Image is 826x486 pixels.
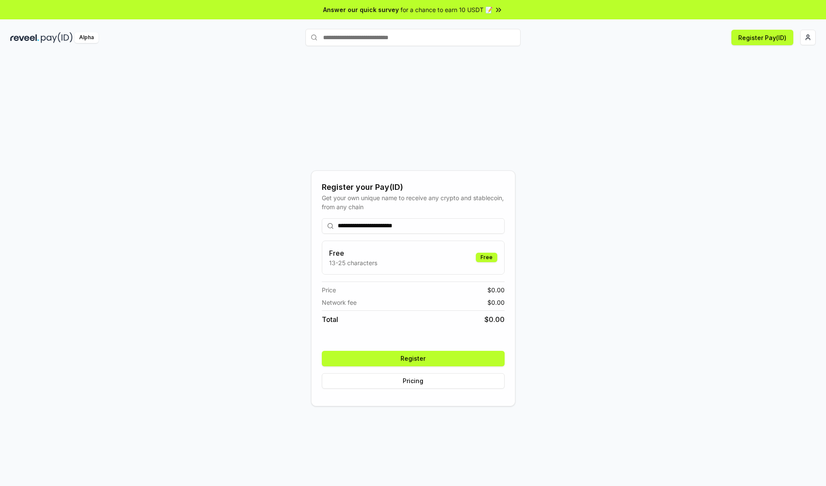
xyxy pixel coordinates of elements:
[322,285,336,294] span: Price
[476,253,497,262] div: Free
[322,373,505,389] button: Pricing
[401,5,493,14] span: for a chance to earn 10 USDT 📝
[329,248,377,258] h3: Free
[322,181,505,193] div: Register your Pay(ID)
[329,258,377,267] p: 13-25 characters
[484,314,505,325] span: $ 0.00
[10,32,39,43] img: reveel_dark
[74,32,99,43] div: Alpha
[322,351,505,366] button: Register
[322,298,357,307] span: Network fee
[322,314,338,325] span: Total
[41,32,73,43] img: pay_id
[323,5,399,14] span: Answer our quick survey
[731,30,793,45] button: Register Pay(ID)
[487,285,505,294] span: $ 0.00
[322,193,505,211] div: Get your own unique name to receive any crypto and stablecoin, from any chain
[487,298,505,307] span: $ 0.00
